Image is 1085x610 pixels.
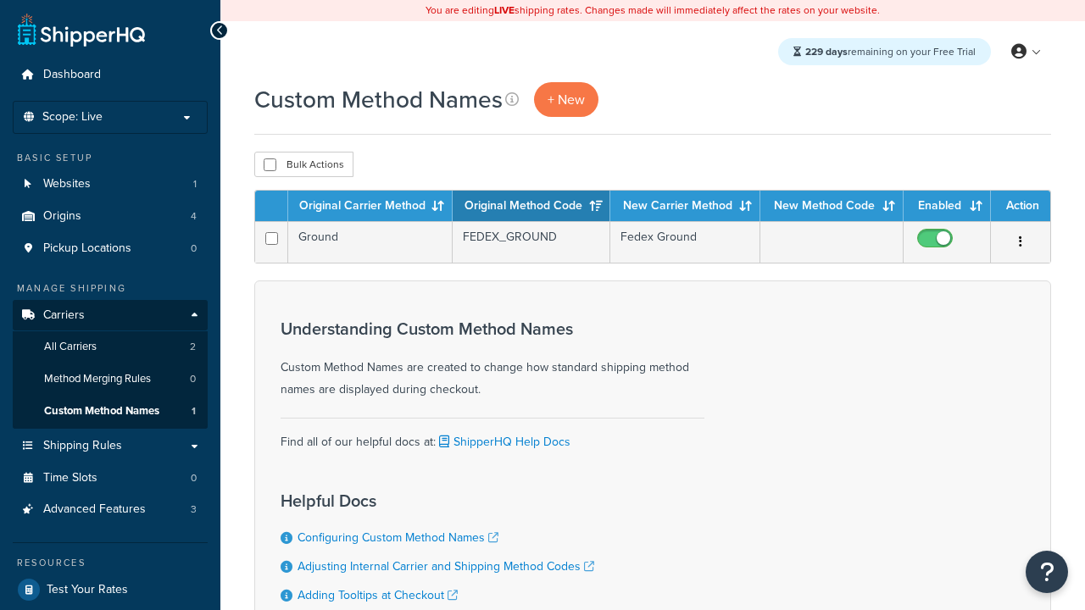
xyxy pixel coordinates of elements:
th: Original Carrier Method: activate to sort column ascending [288,191,453,221]
span: 0 [191,471,197,485]
span: Custom Method Names [44,404,159,419]
a: ShipperHQ Home [18,13,145,47]
th: Enabled: activate to sort column ascending [904,191,991,221]
div: remaining on your Free Trial [778,38,991,65]
td: FEDEX_GROUND [453,221,610,263]
span: Websites [43,177,91,191]
a: Adding Tooltips at Checkout [298,586,458,604]
div: Resources [13,556,208,570]
a: Pickup Locations 0 [13,233,208,264]
div: Custom Method Names are created to change how standard shipping method names are displayed during... [281,319,704,401]
div: Manage Shipping [13,281,208,296]
span: 1 [193,177,197,191]
span: 0 [190,372,196,386]
span: Origins [43,209,81,224]
button: Open Resource Center [1026,551,1068,593]
span: Test Your Rates [47,583,128,597]
span: Carriers [43,308,85,323]
a: Adjusting Internal Carrier and Shipping Method Codes [298,557,594,575]
a: Custom Method Names 1 [13,396,208,427]
span: Time Slots [43,471,97,485]
a: ShipperHQ Help Docs [436,433,570,451]
li: Origins [13,201,208,232]
td: Ground [288,221,453,263]
h3: Understanding Custom Method Names [281,319,704,338]
li: Websites [13,169,208,200]
b: LIVE [494,3,515,18]
h1: Custom Method Names [254,83,503,116]
li: Advanced Features [13,494,208,525]
a: Advanced Features 3 [13,494,208,525]
div: Find all of our helpful docs at: [281,418,704,453]
span: 4 [191,209,197,224]
span: + New [548,90,585,109]
a: Shipping Rules [13,430,208,462]
span: Shipping Rules [43,439,122,453]
li: Carriers [13,300,208,429]
strong: 229 days [805,44,848,59]
div: Basic Setup [13,151,208,165]
li: Custom Method Names [13,396,208,427]
span: Advanced Features [43,502,146,517]
span: Dashboard [43,68,101,82]
span: Scope: Live [42,110,103,125]
li: Pickup Locations [13,233,208,264]
span: 3 [191,502,197,517]
li: Method Merging Rules [13,363,208,395]
span: 0 [191,241,197,256]
span: All Carriers [44,340,97,354]
a: Method Merging Rules 0 [13,363,208,395]
a: Dashboard [13,59,208,91]
td: Fedex Ground [610,221,760,263]
li: Time Slots [13,463,208,494]
a: Time Slots 0 [13,463,208,494]
a: + New [534,82,598,117]
span: Pickup Locations [43,241,131,256]
a: Configuring Custom Method Names [298,529,498,546]
li: All Carriers [13,331,208,363]
th: New Method Code: activate to sort column ascending [760,191,904,221]
th: Action [991,191,1050,221]
a: Websites 1 [13,169,208,200]
th: New Carrier Method: activate to sort column ascending [610,191,760,221]
span: 1 [192,404,196,419]
span: Method Merging Rules [44,372,151,386]
span: 2 [190,340,196,354]
th: Original Method Code: activate to sort column ascending [453,191,610,221]
button: Bulk Actions [254,152,353,177]
a: Origins 4 [13,201,208,232]
a: Test Your Rates [13,574,208,605]
a: Carriers [13,300,208,331]
a: All Carriers 2 [13,331,208,363]
h3: Helpful Docs [281,491,594,510]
